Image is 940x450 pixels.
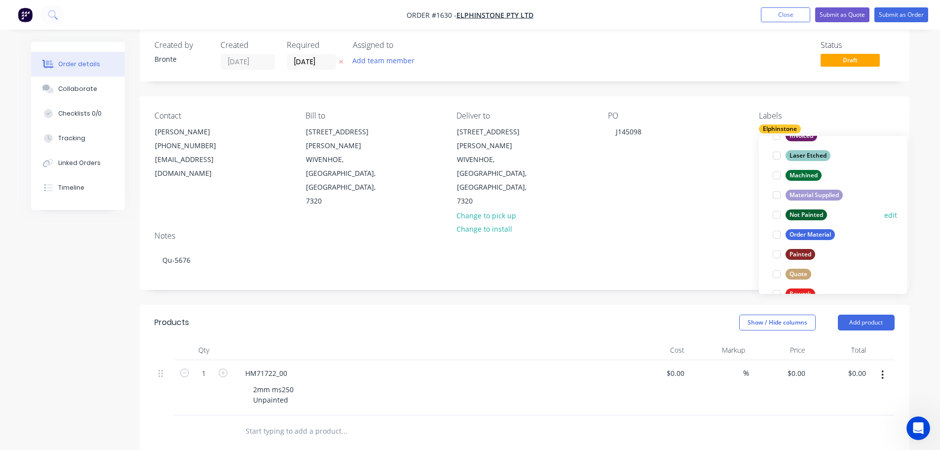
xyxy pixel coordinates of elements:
div: Order details [58,60,100,69]
div: PO [608,111,743,121]
div: Created by [154,41,209,50]
div: Laser Etched [786,150,830,161]
button: Invoiced [769,129,821,143]
div: Rework [786,288,815,299]
div: [STREET_ADDRESS][PERSON_NAME] [457,125,539,153]
button: Machined [769,168,826,182]
div: Quote [786,269,811,280]
button: Change to pick up [451,208,521,222]
div: [STREET_ADDRESS][PERSON_NAME]WIVENHOE, [GEOGRAPHIC_DATA], [GEOGRAPHIC_DATA], 7320 [298,124,396,208]
button: Submit as Order [874,7,928,22]
div: Status [821,41,895,50]
div: Checklists 0/0 [58,109,102,118]
button: Add product [838,315,895,330]
div: Painted [786,249,815,260]
div: Labels [759,111,894,121]
a: Elphinstone Pty Ltd [456,10,533,20]
div: [STREET_ADDRESS][PERSON_NAME]WIVENHOE, [GEOGRAPHIC_DATA], [GEOGRAPHIC_DATA], 7320 [449,124,547,208]
div: [PHONE_NUMBER] [155,139,237,153]
div: [PERSON_NAME][PHONE_NUMBER][EMAIL_ADDRESS][DOMAIN_NAME] [147,124,245,181]
div: Not Painted [786,209,827,220]
button: Laser Etched [769,149,834,163]
button: Order Material [769,228,839,242]
div: Linked Orders [58,159,101,167]
div: Invoiced [786,130,817,141]
button: Order details [31,52,125,77]
button: Painted [769,247,819,261]
button: Not Painted [769,208,831,222]
div: [STREET_ADDRESS][PERSON_NAME] [306,125,388,153]
div: Material Supplied [786,190,843,201]
button: Close [761,7,810,22]
div: Price [749,340,810,360]
div: Order Material [786,229,835,240]
div: J145098 [608,124,649,139]
div: Qty [174,340,233,360]
div: Elphinstone [759,124,801,133]
span: % [743,368,749,379]
span: Draft [821,54,880,66]
button: Submit as Quote [815,7,869,22]
button: Linked Orders [31,151,125,175]
div: Bronte [154,54,209,64]
button: Add team member [353,54,420,67]
button: edit [884,210,897,220]
button: Checklists 0/0 [31,101,125,126]
input: Start typing to add a product... [245,421,443,441]
div: HM71722_00 [237,366,295,380]
div: [EMAIL_ADDRESS][DOMAIN_NAME] [155,153,237,180]
div: Tracking [58,134,85,143]
div: Created [221,41,275,50]
div: Timeline [58,183,84,192]
div: Qu-5676 [154,245,895,275]
span: Order #1630 - [407,10,456,20]
div: Contact [154,111,290,121]
div: WIVENHOE, [GEOGRAPHIC_DATA], [GEOGRAPHIC_DATA], 7320 [457,153,539,208]
button: Rework [769,287,819,301]
div: Required [287,41,341,50]
button: Timeline [31,175,125,200]
div: Bill to [305,111,441,121]
div: WIVENHOE, [GEOGRAPHIC_DATA], [GEOGRAPHIC_DATA], 7320 [306,153,388,208]
div: 2mm ms250 Unpainted [245,382,301,407]
button: Material Supplied [769,188,847,202]
div: [PERSON_NAME] [155,125,237,139]
button: Change to install [451,222,517,236]
div: Markup [688,340,749,360]
div: Machined [786,170,822,181]
button: Quote [769,267,815,281]
div: Collaborate [58,84,97,93]
button: Tracking [31,126,125,151]
div: Notes [154,231,895,241]
div: Products [154,317,189,328]
button: Show / Hide columns [739,315,816,330]
div: Assigned to [353,41,451,50]
div: Total [809,340,870,360]
button: Add team member [347,54,419,67]
iframe: Intercom live chat [906,416,930,440]
img: Factory [18,7,33,22]
button: Collaborate [31,77,125,101]
div: Deliver to [456,111,592,121]
div: Cost [628,340,689,360]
